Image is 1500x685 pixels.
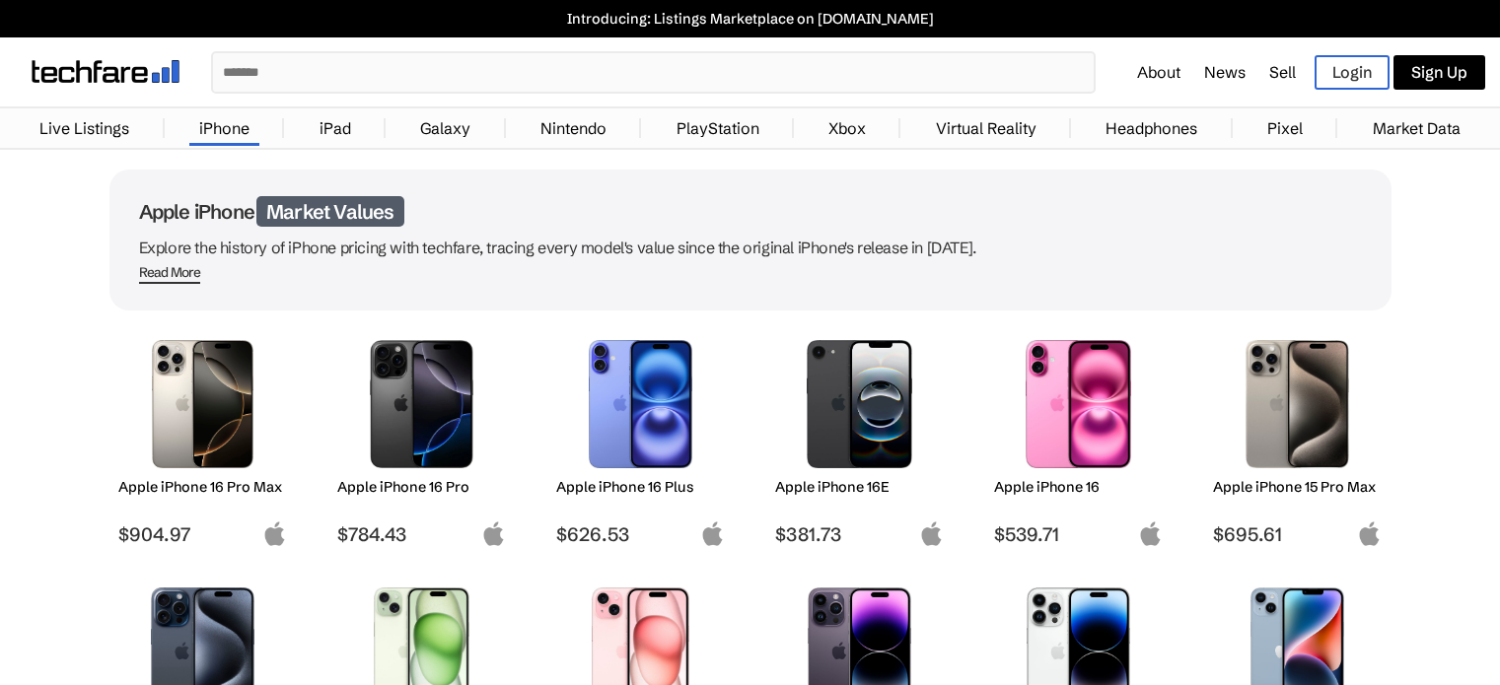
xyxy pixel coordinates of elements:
[775,478,944,496] h2: Apple iPhone 16E
[1393,55,1485,90] a: Sign Up
[139,199,1362,224] h1: Apple iPhone
[337,478,506,496] h2: Apple iPhone 16 Pro
[30,108,139,148] a: Live Listings
[1213,478,1382,496] h2: Apple iPhone 15 Pro Max
[926,108,1046,148] a: Virtual Reality
[556,478,725,496] h2: Apple iPhone 16 Plus
[819,108,876,148] a: Xbox
[1009,340,1148,468] img: iPhone 16
[547,330,735,546] a: iPhone 16 Plus Apple iPhone 16 Plus $626.53 apple-logo
[1315,55,1390,90] a: Login
[1137,62,1180,82] a: About
[118,478,287,496] h2: Apple iPhone 16 Pro Max
[1204,62,1246,82] a: News
[139,264,201,281] div: Read More
[1204,330,1392,546] a: iPhone 15 Pro Max Apple iPhone 15 Pro Max $695.61 apple-logo
[139,264,201,284] span: Read More
[10,10,1490,28] a: Introducing: Listings Marketplace on [DOMAIN_NAME]
[790,340,929,468] img: iPhone 16E
[531,108,616,148] a: Nintendo
[337,522,506,546] span: $784.43
[1138,521,1163,546] img: apple-logo
[994,478,1163,496] h2: Apple iPhone 16
[775,522,944,546] span: $381.73
[1213,522,1382,546] span: $695.61
[410,108,480,148] a: Galaxy
[766,330,954,546] a: iPhone 16E Apple iPhone 16E $381.73 apple-logo
[310,108,361,148] a: iPad
[118,522,287,546] span: $904.97
[985,330,1173,546] a: iPhone 16 Apple iPhone 16 $539.71 apple-logo
[262,521,287,546] img: apple-logo
[328,330,516,546] a: iPhone 16 Pro Apple iPhone 16 Pro $784.43 apple-logo
[994,522,1163,546] span: $539.71
[571,340,710,468] img: iPhone 16 Plus
[667,108,769,148] a: PlayStation
[133,340,272,468] img: iPhone 16 Pro Max
[481,521,506,546] img: apple-logo
[919,521,944,546] img: apple-logo
[1269,62,1296,82] a: Sell
[1257,108,1313,148] a: Pixel
[256,196,404,227] span: Market Values
[189,108,259,148] a: iPhone
[1096,108,1207,148] a: Headphones
[1363,108,1470,148] a: Market Data
[556,522,725,546] span: $626.53
[700,521,725,546] img: apple-logo
[352,340,491,468] img: iPhone 16 Pro
[109,330,297,546] a: iPhone 16 Pro Max Apple iPhone 16 Pro Max $904.97 apple-logo
[139,234,1362,261] p: Explore the history of iPhone pricing with techfare, tracing every model's value since the origin...
[32,60,179,83] img: techfare logo
[1228,340,1367,468] img: iPhone 15 Pro Max
[1357,521,1382,546] img: apple-logo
